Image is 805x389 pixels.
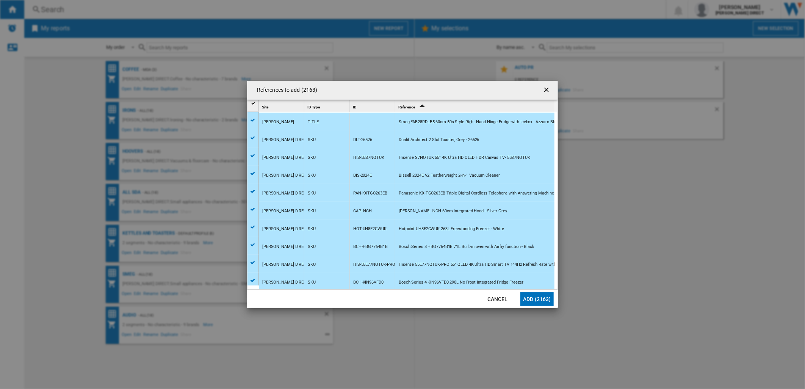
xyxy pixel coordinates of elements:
div: Sort Ascending [397,100,554,112]
div: SKU [308,167,316,184]
div: [PERSON_NAME] DIRECT [262,220,309,238]
div: SKU [308,238,316,256]
div: BCH-KIN96VFD0 [353,274,384,291]
div: Hotpoint UH8F2CWUK 263L Freestanding Freezer - White [399,220,504,238]
div: HIS-55E77NQTUK-PRO [353,256,395,273]
div: HOT-UH8F2CWUK [353,220,387,238]
div: SKU [308,220,316,238]
div: Sort None [260,100,304,112]
div: ID Type Sort None [306,100,349,112]
div: Smeg FAB28RDLB5 60cm 50s Style Right Hand Hinge Fridge with Icebox - Azzurro Blue [399,113,559,131]
button: Add (2163) [520,292,554,306]
div: Bissell 2024E V2 Featherweight 2-in-1 Vacuum Cleaner [399,167,500,184]
div: TITLE [308,113,319,131]
div: HIS-55S7NQTUK [353,149,384,166]
button: Cancel [481,292,514,306]
div: DLT-26526 [353,131,372,149]
span: ID [353,105,357,109]
div: Bosch Series 8 HBG7764B1B 71L Built-in oven with Airfry function - Black [399,238,534,256]
div: [PERSON_NAME] DIRECT [262,274,309,291]
button: getI18NText('BUTTONS.CLOSE_DIALOG') [540,83,555,98]
div: Site Sort None [260,100,304,112]
span: Reference [398,105,415,109]
ng-md-icon: getI18NText('BUTTONS.CLOSE_DIALOG') [543,86,552,95]
div: Hisense S7NQTUK 55" 4K Ultra HD QLED HDR Canvas TV- 55S7NQTUK [399,149,530,166]
div: Dualit Architect 2 Slot Toaster, Grey - 26526 [399,131,479,149]
div: SKU [308,149,316,166]
div: Reference Sort Ascending [397,100,554,112]
div: Hisense 55E77NQTUK-PRO 55" QLED 4K Ultra HD Smart TV 144Hz Refresh Rate with Freely [399,256,569,273]
div: [PERSON_NAME] DIRECT [262,149,309,166]
div: [PERSON_NAME] DIRECT [262,167,309,184]
span: Site [262,105,268,109]
div: SKU [308,202,316,220]
div: SKU [308,274,316,291]
span: ID Type [307,105,320,109]
div: SKU [308,131,316,149]
span: Sort Ascending [416,105,428,109]
div: BIS-2024E [353,167,372,184]
div: [PERSON_NAME] [262,113,294,131]
div: [PERSON_NAME] DIRECT [262,131,309,149]
div: CAP-INCH [353,202,372,220]
div: Sort None [306,100,349,112]
div: SKU [308,256,316,273]
div: [PERSON_NAME] DIRECT [262,202,309,220]
div: [PERSON_NAME] INCH 60cm Integrated Hood - Silver Grey [399,202,507,220]
div: Sort None [351,100,395,112]
div: ID Sort None [351,100,395,112]
div: [PERSON_NAME] DIRECT [262,185,309,202]
div: SKU [308,185,316,202]
div: [PERSON_NAME] DIRECT [262,256,309,273]
div: BCH-HBG7764B1B [353,238,388,256]
h4: References to add (2163) [253,86,317,94]
div: [PERSON_NAME] DIRECT [262,238,309,256]
div: PAN-KXTGC263EB [353,185,387,202]
div: Bosch Series 4 KIN96VFD0 290L No Frost Integrated Fridge Freezer [399,274,523,291]
div: Panasonic KX-TGC263EB Triple Digital Cordless Telephone with Answering Machine [399,185,554,202]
